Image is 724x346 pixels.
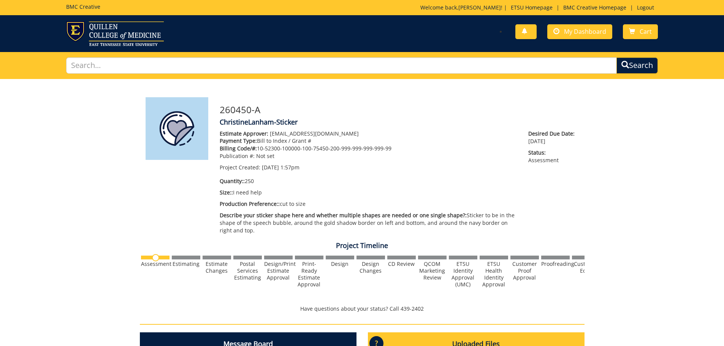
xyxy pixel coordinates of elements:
[220,177,245,185] span: Quantity::
[220,105,579,115] h3: 260450-A
[220,212,467,219] span: Describe your sticker shape here and whether multiple shapes are needed or one single shape?:
[220,152,255,160] span: Publication #:
[528,149,578,156] span: Status:
[152,254,159,261] img: no
[458,4,501,11] a: [PERSON_NAME]
[528,149,578,164] p: Assessment
[220,130,517,137] p: [EMAIL_ADDRESS][DOMAIN_NAME]
[564,27,606,36] span: My Dashboard
[528,130,578,145] p: [DATE]
[510,261,539,281] div: Customer Proof Approval
[356,261,385,274] div: Design Changes
[220,137,257,144] span: Payment Type:
[572,261,600,274] div: Customer Edits
[418,261,447,281] div: QCOM Marketing Review
[141,261,170,267] div: Assessment
[295,261,323,288] div: Print-Ready Estimate Approval
[220,118,579,126] h4: ChristineLanham-Sticker
[220,137,517,145] p: Bill to Index / Grant #
[146,97,208,160] img: Product featured image
[616,57,658,74] button: Search
[264,261,293,281] div: Design/Print Estimate Approval
[220,164,260,171] span: Project Created:
[233,261,262,281] div: Postal Services Estimating
[559,4,630,11] a: BMC Creative Homepage
[528,130,578,137] span: Desired Due Date:
[633,4,658,11] a: Logout
[220,200,280,207] span: Production Preference::
[256,152,274,160] span: Not set
[203,261,231,274] div: Estimate Changes
[449,261,477,288] div: ETSU Identity Approval (UMC)
[220,145,257,152] span: Billing Code/#:
[220,145,517,152] p: 10-52300-100000-100-75450-200-999-999-999-999-99
[220,200,517,208] p: cut to size
[220,189,517,196] p: I need help
[420,4,658,11] p: Welcome back, ! | | |
[220,189,233,196] span: Size::
[507,4,556,11] a: ETSU Homepage
[326,261,354,267] div: Design
[480,261,508,288] div: ETSU Health Identity Approval
[541,261,570,267] div: Proofreading
[387,261,416,267] div: CD Review
[623,24,658,39] a: Cart
[640,27,652,36] span: Cart
[262,164,299,171] span: [DATE] 1:57pm
[220,212,517,234] p: Sticker to be in the shape of the speech bubble, around the gold shadow border on left and bottom...
[66,57,617,74] input: Search...
[220,130,268,137] span: Estimate Approver:
[66,4,100,9] h5: BMC Creative
[172,261,200,267] div: Estimating
[220,177,517,185] p: 250
[547,24,612,39] a: My Dashboard
[140,242,585,250] h4: Project Timeline
[140,305,585,313] p: Have questions about your status? Call 439-2402
[66,21,164,46] img: ETSU logo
